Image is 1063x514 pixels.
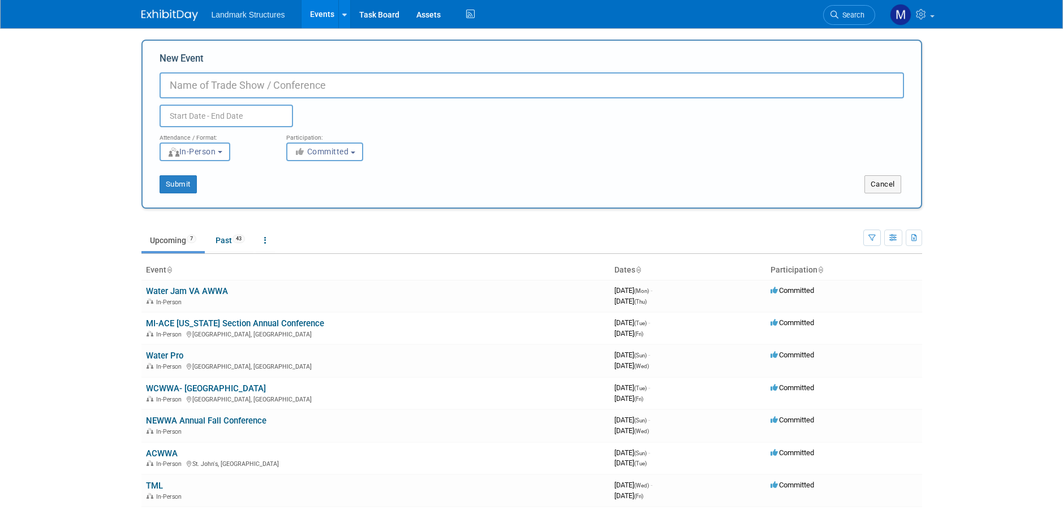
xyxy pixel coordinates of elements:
a: MI-ACE [US_STATE] Section Annual Conference [146,318,324,329]
a: TML [146,481,163,491]
span: (Fri) [634,396,643,402]
span: In-Person [156,396,185,403]
span: - [651,481,652,489]
span: (Thu) [634,299,647,305]
a: Water Jam VA AWWA [146,286,228,296]
img: In-Person Event [147,460,153,466]
span: - [651,286,652,295]
span: Committed [771,318,814,327]
span: [DATE] [614,426,649,435]
button: Cancel [864,175,901,193]
span: (Mon) [634,288,649,294]
img: Maryann Tijerina [890,4,911,25]
div: [GEOGRAPHIC_DATA], [GEOGRAPHIC_DATA] [146,394,605,403]
span: [DATE] [614,491,643,500]
span: Committed [771,481,814,489]
img: In-Person Event [147,299,153,304]
th: Participation [766,261,922,280]
span: (Tue) [634,320,647,326]
th: Event [141,261,610,280]
span: Committed [771,448,814,457]
span: [DATE] [614,329,643,338]
a: Upcoming7 [141,230,205,251]
a: ACWWA [146,448,178,459]
span: [DATE] [614,286,652,295]
span: - [648,351,650,359]
span: - [648,318,650,327]
span: [DATE] [614,383,650,392]
a: Sort by Start Date [635,265,641,274]
span: (Tue) [634,385,647,391]
span: Committed [771,286,814,295]
img: In-Person Event [147,363,153,369]
span: Committed [771,383,814,392]
span: In-Person [156,363,185,370]
span: (Sun) [634,352,647,358]
span: (Wed) [634,428,649,434]
span: 43 [233,235,245,243]
span: (Sun) [634,417,647,424]
span: 7 [187,235,196,243]
span: (Wed) [634,363,649,369]
span: Search [838,11,864,19]
button: In-Person [160,142,230,161]
img: In-Person Event [147,396,153,401]
span: [DATE] [614,448,650,457]
a: WCWWA- [GEOGRAPHIC_DATA] [146,383,266,394]
span: - [648,416,650,424]
a: Sort by Event Name [166,265,172,274]
a: Search [823,5,875,25]
img: In-Person Event [147,331,153,336]
span: In-Person [156,299,185,306]
span: (Sun) [634,450,647,456]
div: [GEOGRAPHIC_DATA], [GEOGRAPHIC_DATA] [146,361,605,370]
span: In-Person [167,147,216,156]
span: In-Person [156,331,185,338]
span: [DATE] [614,351,650,359]
span: [DATE] [614,459,647,467]
img: In-Person Event [147,428,153,434]
span: In-Person [156,493,185,500]
span: (Tue) [634,460,647,467]
span: (Fri) [634,331,643,337]
button: Submit [160,175,197,193]
span: [DATE] [614,318,650,327]
span: [DATE] [614,361,649,370]
span: [DATE] [614,297,647,305]
div: Attendance / Format: [160,127,269,142]
input: Start Date - End Date [160,105,293,127]
span: Committed [771,351,814,359]
button: Committed [286,142,363,161]
span: Committed [294,147,349,156]
span: Committed [771,416,814,424]
span: - [648,448,650,457]
a: NEWWA Annual Fall Conference [146,416,266,426]
div: Participation: [286,127,396,142]
img: In-Person Event [147,493,153,499]
span: [DATE] [614,416,650,424]
span: [DATE] [614,481,652,489]
span: In-Person [156,428,185,435]
span: Landmark Structures [212,10,285,19]
a: Past43 [207,230,253,251]
span: In-Person [156,460,185,468]
label: New Event [160,52,204,70]
img: ExhibitDay [141,10,198,21]
a: Sort by Participation Type [817,265,823,274]
th: Dates [610,261,766,280]
span: (Fri) [634,493,643,499]
a: Water Pro [146,351,183,361]
span: (Wed) [634,482,649,489]
div: St. John's, [GEOGRAPHIC_DATA] [146,459,605,468]
div: [GEOGRAPHIC_DATA], [GEOGRAPHIC_DATA] [146,329,605,338]
input: Name of Trade Show / Conference [160,72,904,98]
span: [DATE] [614,394,643,403]
span: - [648,383,650,392]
